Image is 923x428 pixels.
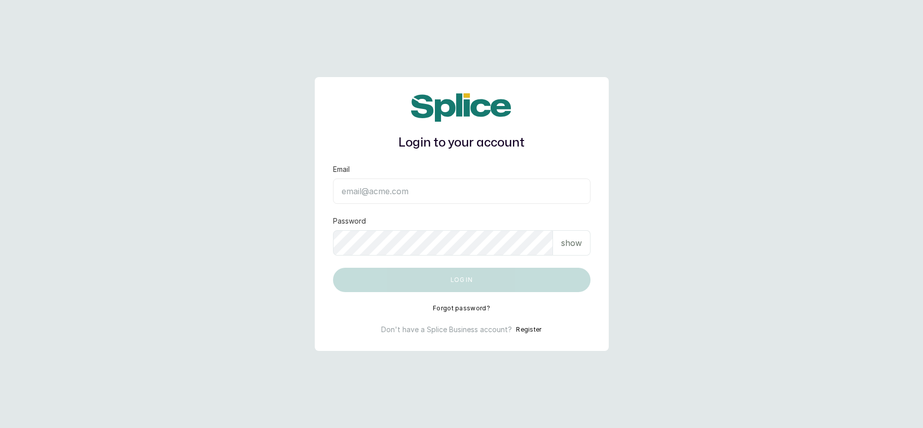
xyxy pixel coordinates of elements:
[333,268,590,292] button: Log in
[516,325,541,335] button: Register
[333,164,350,174] label: Email
[333,179,590,204] input: email@acme.com
[333,134,590,152] h1: Login to your account
[561,237,582,249] p: show
[381,325,512,335] p: Don't have a Splice Business account?
[333,216,366,226] label: Password
[433,304,490,312] button: Forgot password?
